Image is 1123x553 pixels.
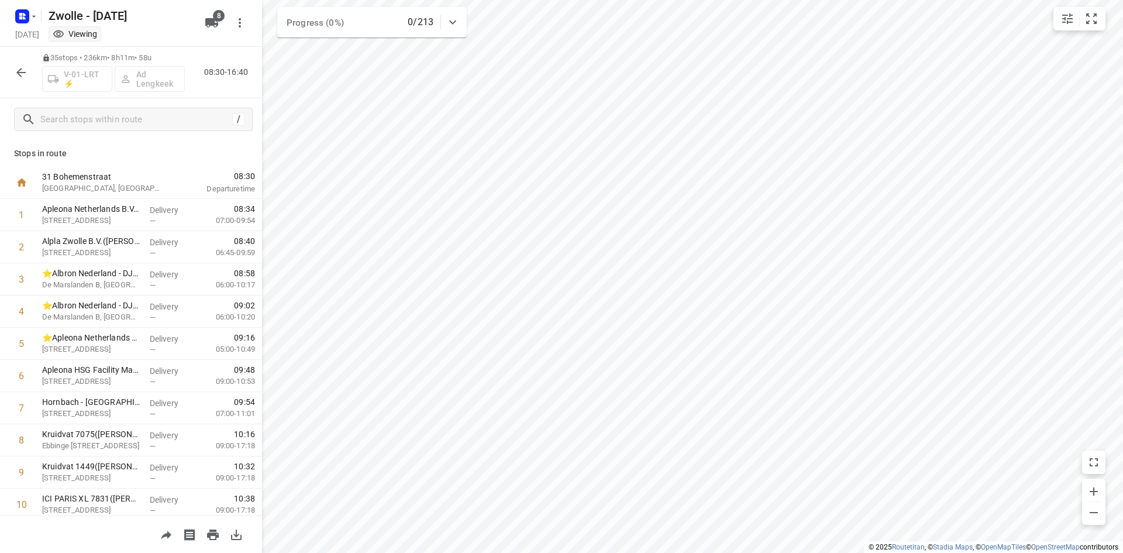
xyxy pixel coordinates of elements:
[42,279,140,291] p: De Marslanden B, [GEOGRAPHIC_DATA]
[1080,7,1103,30] button: Fit zoom
[204,66,253,78] p: 08:30-16:40
[154,528,178,540] span: Share route
[19,209,24,221] div: 1
[42,493,140,504] p: ICI PARIS XL 7831(A.S. Watson - Actie ICI Paris)
[42,53,185,64] p: 35 stops • 236km • 8h11m • 58u
[150,474,156,483] span: —
[234,493,255,504] span: 10:38
[19,242,24,253] div: 2
[150,365,193,377] p: Delivery
[42,332,140,344] p: ⭐Apleona Netherlands B.V. - Facility Management - Rieteweg 21(Sabina van den berg)
[19,370,24,382] div: 6
[228,11,252,35] button: More
[150,281,156,290] span: —
[234,235,255,247] span: 08:40
[150,462,193,473] p: Delivery
[234,364,255,376] span: 09:48
[197,440,255,452] p: 09:00-17:18
[197,408,255,420] p: 07:00-11:01
[42,344,140,355] p: [STREET_ADDRESS]
[150,333,193,345] p: Delivery
[234,428,255,440] span: 10:16
[933,543,973,551] a: Stadia Maps
[981,543,1026,551] a: OpenMapTiles
[178,183,255,195] p: Departure time
[892,543,925,551] a: Routetitan
[150,377,156,386] span: —
[150,249,156,257] span: —
[150,236,193,248] p: Delivery
[42,408,140,420] p: [STREET_ADDRESS]
[225,528,248,540] span: Download route
[42,376,140,387] p: [STREET_ADDRESS]
[42,428,140,440] p: Kruidvat 7075(A.S. Watson - Actie Kruidvat)
[197,215,255,226] p: 07:00-09:54
[234,203,255,215] span: 08:34
[178,170,255,182] span: 08:30
[150,506,156,515] span: —
[150,430,193,441] p: Delivery
[213,10,225,22] span: 8
[42,396,140,408] p: Hornbach - Zwolle(Peter Beekhuis)
[197,504,255,516] p: 09:00-17:18
[234,300,255,311] span: 09:02
[42,203,140,215] p: Apleona Netherlands B.V. - HSG Facility Management - Abbott - Tecklenburgstraat 8(Lars Hartjes)
[197,279,255,291] p: 06:00-10:17
[197,376,255,387] p: 09:00-10:53
[150,345,156,354] span: —
[42,461,140,472] p: Kruidvat 1449(A.S. Watson - Actie Kruidvat)
[42,300,140,311] p: ⭐Albron Nederland - DJI - PI Zwolle Zuid 1 - 7966(Contactpersoon 7964)
[277,7,467,37] div: Progress (0%)0/213
[42,235,140,247] p: Alpla Zwolle B.V.(Kevin Mulder)
[150,410,156,418] span: —
[150,313,156,322] span: —
[42,171,164,183] p: 31 Bohemenstraat
[53,28,97,40] div: Viewing
[197,311,255,323] p: 06:00-10:20
[197,247,255,259] p: 06:45-09:59
[42,183,164,194] p: [GEOGRAPHIC_DATA], [GEOGRAPHIC_DATA]
[197,344,255,355] p: 05:00-10:49
[408,15,433,29] p: 0/213
[19,338,24,349] div: 5
[42,267,140,279] p: ⭐Albron Nederland - DJI - PI Zwolle Zuid 2 - 7966(Contactpersoon 7966)
[150,494,193,506] p: Delivery
[201,528,225,540] span: Print route
[42,472,140,484] p: Kruisstraat 20-05, Meppel
[19,306,24,317] div: 4
[150,442,156,451] span: —
[197,472,255,484] p: 09:00-17:18
[150,397,193,409] p: Delivery
[232,113,245,126] div: /
[19,435,24,446] div: 8
[178,528,201,540] span: Print shipping labels
[42,247,140,259] p: [STREET_ADDRESS]
[42,364,140,376] p: Apleona HSG Facility Management BV - Abbott - Zwolle(Sabina van den berg)
[42,311,140,323] p: De Marslanden B, [GEOGRAPHIC_DATA]
[234,332,255,344] span: 09:16
[1031,543,1080,551] a: OpenStreetMap
[234,396,255,408] span: 09:54
[234,461,255,472] span: 10:32
[150,217,156,225] span: —
[200,11,223,35] button: 8
[287,18,344,28] span: Progress (0%)
[150,269,193,280] p: Delivery
[869,543,1118,551] li: © 2025 , © , © © contributors
[19,274,24,285] div: 3
[16,499,27,510] div: 10
[14,147,248,160] p: Stops in route
[40,111,232,129] input: Search stops within route
[1056,7,1079,30] button: Map settings
[19,467,24,478] div: 9
[42,440,140,452] p: Ebbinge Wubbenlaan 2-4, Staphorst
[150,301,193,312] p: Delivery
[234,267,255,279] span: 08:58
[150,204,193,216] p: Delivery
[42,215,140,226] p: Tecklenburgstraat 8, Zwolle
[1053,7,1105,30] div: small contained button group
[19,403,24,414] div: 7
[42,504,140,516] p: [STREET_ADDRESS]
